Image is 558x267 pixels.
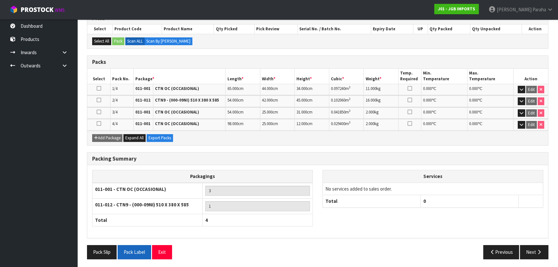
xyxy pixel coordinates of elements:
[467,84,514,95] td: ℃
[227,109,238,115] span: 54.000
[260,107,294,119] td: cm
[205,217,208,223] span: 4
[226,84,260,95] td: cm
[95,202,189,208] strong: 011-012 - CTN9 - (000-09NI) 510 X 380 X 585
[364,119,398,130] td: kg
[92,15,543,21] h3: Picks
[329,84,364,95] td: m
[329,119,364,130] td: m
[55,7,65,13] small: WMS
[262,97,273,103] span: 42.000
[262,86,273,91] span: 44.000
[423,109,432,115] span: 0.000
[87,245,117,259] button: Pack Slip
[155,121,199,126] strong: CTN OC (OCCASIONAL)
[371,25,413,34] th: Expiry Date
[111,69,134,84] th: Pack No.
[214,25,255,34] th: Qty Picked
[152,245,172,259] button: Exit
[155,109,199,115] strong: CTN OC (OCCASIONAL)
[162,25,214,34] th: Product Name
[470,25,522,34] th: Qty Unpacked
[331,109,345,115] span: 0.041850
[227,97,238,103] span: 54.000
[227,121,238,126] span: 98.000
[323,170,543,183] th: Services
[483,245,519,259] button: Previous
[260,119,294,130] td: cm
[294,84,329,95] td: cm
[469,121,478,126] span: 0.000
[497,6,532,13] span: [PERSON_NAME]
[255,25,298,34] th: Pick Review
[467,69,514,84] th: Max. Temperature
[423,121,432,126] span: 0.000
[364,84,398,95] td: kg
[329,95,364,107] td: m
[421,95,467,107] td: ℃
[467,107,514,119] td: ℃
[92,156,543,162] h3: Packing Summary
[112,37,124,45] button: Pack
[331,86,345,91] span: 0.097240
[135,109,150,115] strong: 011-001
[329,69,364,84] th: Cubic
[260,69,294,84] th: Width
[526,97,537,105] button: Edit
[349,109,351,113] sup: 3
[329,107,364,119] td: m
[92,170,313,183] th: Packagings
[92,134,122,142] button: Add Package
[260,84,294,95] td: cm
[365,97,376,103] span: 16.000
[135,86,150,91] strong: 011-001
[296,97,307,103] span: 45.000
[296,109,307,115] span: 31.000
[469,86,478,91] span: 0.000
[413,25,428,34] th: UP
[526,121,537,129] button: Edit
[125,135,144,141] span: Expand All
[155,97,219,103] strong: CTN9 - (000-09NI) 510 X 380 X 585
[294,107,329,119] td: cm
[92,59,543,65] h3: Packs
[21,5,53,14] span: ProStock
[133,69,226,84] th: Package
[364,69,398,84] th: Weight
[526,109,537,117] button: Edit
[423,86,432,91] span: 0.000
[144,37,192,45] label: Scan By [PERSON_NAME]
[423,97,432,103] span: 0.000
[421,119,467,130] td: ℃
[87,69,111,84] th: Select
[514,69,548,84] th: Action
[365,109,374,115] span: 2.000
[147,134,173,142] button: Export Packs
[92,37,111,45] button: Select All
[467,95,514,107] td: ℃
[226,107,260,119] td: cm
[294,95,329,107] td: cm
[135,121,150,126] strong: 011-001
[421,84,467,95] td: ℃
[10,5,18,14] img: cube-alt.png
[331,121,345,126] span: 0.029400
[365,121,374,126] span: 2.000
[123,134,146,142] button: Expand All
[469,97,478,103] span: 0.000
[533,6,546,13] span: Paraha
[125,37,145,45] label: Scan ALL
[349,85,351,89] sup: 3
[112,86,118,91] span: 1/4
[226,119,260,130] td: cm
[421,69,467,84] th: Min. Temperature
[298,25,371,34] th: Serial No. / Batch No.
[467,119,514,130] td: ℃
[262,109,273,115] span: 25.000
[227,86,238,91] span: 65.000
[294,119,329,130] td: cm
[260,95,294,107] td: cm
[112,109,118,115] span: 3/4
[428,25,470,34] th: Qty Packed
[112,97,118,103] span: 2/4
